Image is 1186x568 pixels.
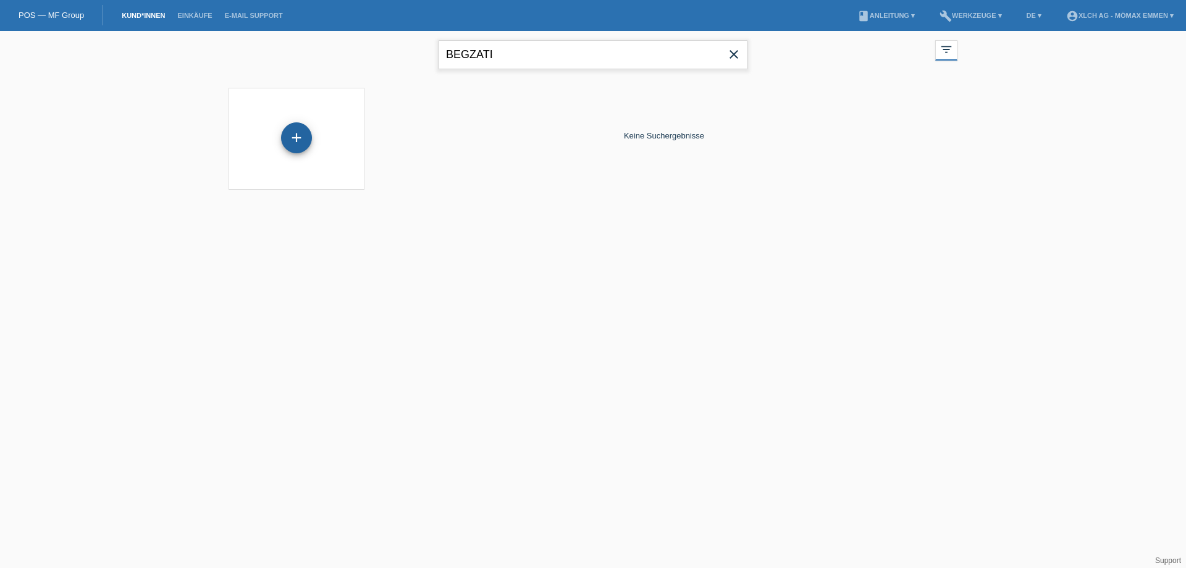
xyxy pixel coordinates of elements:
div: Kund*in hinzufügen [282,127,311,148]
a: bookAnleitung ▾ [851,12,921,19]
i: filter_list [940,43,953,56]
a: account_circleXLCH AG - Mömax Emmen ▾ [1060,12,1180,19]
a: DE ▾ [1020,12,1048,19]
i: account_circle [1066,10,1079,22]
a: POS — MF Group [19,11,84,20]
i: close [726,47,741,62]
a: E-Mail Support [219,12,289,19]
a: Support [1155,556,1181,565]
div: Keine Suchergebnisse [371,82,957,190]
i: book [857,10,870,22]
a: Kund*innen [116,12,171,19]
a: buildWerkzeuge ▾ [933,12,1008,19]
input: Suche... [439,40,747,69]
a: Einkäufe [171,12,218,19]
i: build [940,10,952,22]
